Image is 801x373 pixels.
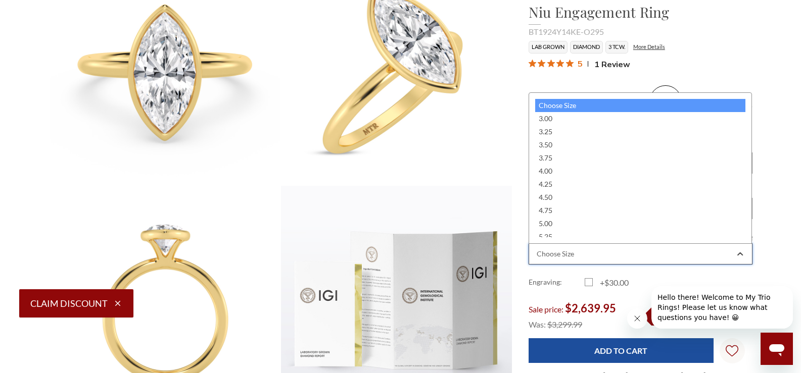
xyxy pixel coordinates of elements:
span: Emerald [699,85,732,118]
div: Choose Size [537,250,574,258]
iframe: Message from company [651,286,793,329]
div: 4.00 [535,165,746,178]
div: BT1924Y14KE-O295 [529,26,752,38]
div: 3.75 [535,151,746,165]
a: Wish Lists [720,338,745,363]
label: +$30.00 [585,277,641,289]
li: Lab Grown [529,41,568,54]
span: Sale price: [529,304,563,314]
iframe: Close message [627,308,647,329]
span: 5 [578,57,583,70]
div: Choose Size [535,99,746,112]
span: $2,639.95 [565,301,616,315]
h1: Niu Engagement Ring [529,2,752,23]
div: 4.25 [535,178,746,191]
li: Diamond [570,41,603,54]
span: 1 Review [594,57,630,72]
span: Marquise [649,85,682,118]
div: 5.25 [535,230,746,243]
span: Was: [529,319,546,329]
a: More Details [633,43,665,50]
div: 4.75 [535,204,746,217]
button: Rated 5 out of 5 stars from 1 reviews. Jump to reviews. [529,57,630,72]
div: 3.25 [535,125,746,138]
input: Add to Cart [529,338,714,363]
li: 3 TCW. [605,41,628,54]
label: Engraving: [529,277,585,289]
iframe: Button to launch messaging window [761,333,793,365]
span: Round [599,85,631,118]
div: 3.50 [535,138,746,151]
div: 4.50 [535,191,746,204]
div: 5.00 [535,217,746,230]
div: Combobox [529,243,752,264]
button: Claim Discount [19,289,133,317]
span: Princess [548,85,581,118]
div: 3.00 [535,112,746,125]
span: $3,299.99 [547,319,582,329]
